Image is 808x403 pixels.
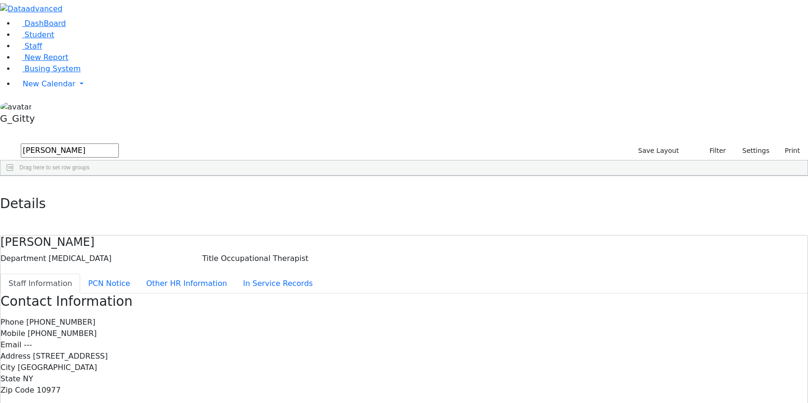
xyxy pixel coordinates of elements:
[0,317,24,328] label: Phone
[49,254,112,263] span: [MEDICAL_DATA]
[25,42,42,50] span: Staff
[25,64,81,73] span: Busing System
[202,253,218,264] label: Title
[17,363,97,372] span: [GEOGRAPHIC_DATA]
[0,385,34,396] label: Zip Code
[0,294,808,310] h3: Contact Information
[697,143,730,158] button: Filter
[24,340,32,349] span: ---
[15,19,66,28] a: DashBoard
[80,274,138,294] button: PCN Notice
[15,42,42,50] a: Staff
[25,53,68,62] span: New Report
[235,274,321,294] button: In Service Records
[0,235,808,249] h4: [PERSON_NAME]
[37,386,61,395] span: 10977
[15,53,68,62] a: New Report
[0,339,21,351] label: Email
[0,373,20,385] label: State
[0,328,25,339] label: Mobile
[23,374,33,383] span: NY
[221,254,308,263] span: Occupational Therapist
[0,362,15,373] label: City
[138,274,235,294] button: Other HR Information
[0,351,31,362] label: Address
[774,143,804,158] button: Print
[28,329,97,338] span: [PHONE_NUMBER]
[634,143,683,158] button: Save Layout
[15,75,808,93] a: New Calendar
[730,143,774,158] button: Settings
[15,64,81,73] a: Busing System
[15,30,54,39] a: Student
[25,19,66,28] span: DashBoard
[26,318,96,327] span: [PHONE_NUMBER]
[25,30,54,39] span: Student
[0,253,46,264] label: Department
[21,143,119,158] input: Search
[0,274,80,294] button: Staff Information
[33,352,108,361] span: [STREET_ADDRESS]
[19,164,90,171] span: Drag here to set row groups
[23,79,75,88] span: New Calendar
